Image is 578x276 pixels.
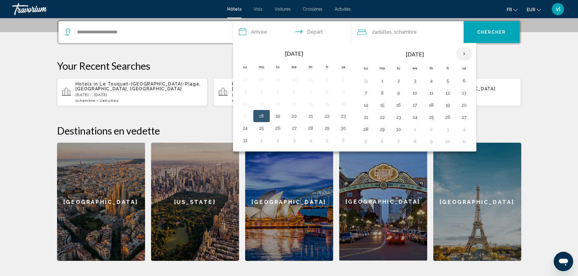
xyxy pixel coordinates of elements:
[459,125,469,134] button: Day 4
[289,100,299,108] button: Day 13
[427,89,436,97] button: Day 11
[556,6,560,12] span: vl
[240,75,250,84] button: Day 27
[273,88,283,96] button: Day 5
[507,7,512,12] span: fr
[289,124,299,132] button: Day 27
[240,112,250,120] button: Day 17
[57,125,521,137] h2: Destinations en vedette
[377,101,387,109] button: Day 15
[103,98,119,103] span: Adultes
[464,21,520,43] button: Chercher
[57,78,208,106] button: Hotels in Le Touquet-[GEOGRAPHIC_DATA]-Plage, [GEOGRAPHIC_DATA], [GEOGRAPHIC_DATA][DATE] - [DATE]...
[151,143,239,261] a: [US_STATE]
[427,125,436,134] button: Day 2
[12,3,221,15] a: Travorium
[339,100,348,108] button: Day 16
[76,93,203,97] p: [DATE] - [DATE]
[240,88,250,96] button: Day 3
[443,89,453,97] button: Day 12
[377,77,387,85] button: Day 1
[322,124,332,132] button: Day 29
[410,125,420,134] button: Day 1
[76,81,98,86] span: Hotels in
[240,136,250,145] button: Day 31
[257,136,266,145] button: Day 1
[339,75,348,84] button: Day 2
[433,143,521,261] a: [GEOGRAPHIC_DATA]
[377,125,387,134] button: Day 29
[410,89,420,97] button: Day 10
[554,252,573,271] iframe: Bouton de lancement de la fenêtre de messagerie
[303,7,323,12] a: Croisières
[232,81,358,91] span: Le Touquet-[GEOGRAPHIC_DATA]-Plage, [GEOGRAPHIC_DATA], [GEOGRAPHIC_DATA]
[245,143,333,261] a: [GEOGRAPHIC_DATA]
[339,143,427,261] a: [GEOGRAPHIC_DATA]
[427,77,436,85] button: Day 4
[289,75,299,84] button: Day 30
[443,101,453,109] button: Day 19
[306,112,316,120] button: Day 21
[335,7,351,12] a: Activités
[232,81,255,86] span: Hotels in
[322,100,332,108] button: Day 15
[527,5,541,14] button: Change currency
[361,137,371,146] button: Day 5
[273,75,283,84] button: Day 29
[477,30,506,35] span: Chercher
[459,113,469,121] button: Day 27
[427,113,436,121] button: Day 25
[253,47,335,60] th: [DATE]
[232,93,360,97] p: [DATE] - [DATE]
[427,137,436,146] button: Day 9
[443,113,453,121] button: Day 26
[394,125,404,134] button: Day 30
[550,3,566,15] button: User Menu
[233,21,351,43] button: Check in and out dates
[273,136,283,145] button: Day 2
[396,29,417,35] span: Chambre
[443,125,453,134] button: Day 3
[443,137,453,146] button: Day 10
[254,7,262,12] a: Vols
[322,88,332,96] button: Day 8
[57,143,145,261] a: [GEOGRAPHIC_DATA]
[257,100,266,108] button: Day 11
[214,78,364,106] button: Hotels in Le Touquet-[GEOGRAPHIC_DATA]-Plage, [GEOGRAPHIC_DATA], [GEOGRAPHIC_DATA][DATE] - [DATE]...
[361,125,371,134] button: Day 28
[410,101,420,109] button: Day 17
[459,137,469,146] button: Day 11
[361,77,371,85] button: Day 31
[289,136,299,145] button: Day 3
[76,81,201,91] span: Le Touquet-[GEOGRAPHIC_DATA]-Plage, [GEOGRAPHIC_DATA], [GEOGRAPHIC_DATA]
[339,112,348,120] button: Day 23
[289,112,299,120] button: Day 20
[374,47,456,62] th: [DATE]
[289,88,299,96] button: Day 6
[57,60,521,72] p: Your Recent Searches
[306,88,316,96] button: Day 7
[240,100,250,108] button: Day 10
[257,88,266,96] button: Day 4
[410,113,420,121] button: Day 24
[100,98,118,103] span: 2
[306,100,316,108] button: Day 14
[392,28,417,36] span: , 1
[394,77,404,85] button: Day 2
[59,21,520,43] div: Search widget
[394,137,404,146] button: Day 7
[394,89,404,97] button: Day 9
[275,7,291,12] a: Voitures
[427,101,436,109] button: Day 18
[257,75,266,84] button: Day 28
[306,124,316,132] button: Day 28
[227,7,242,12] a: Hôtels
[394,101,404,109] button: Day 16
[372,28,392,36] span: 2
